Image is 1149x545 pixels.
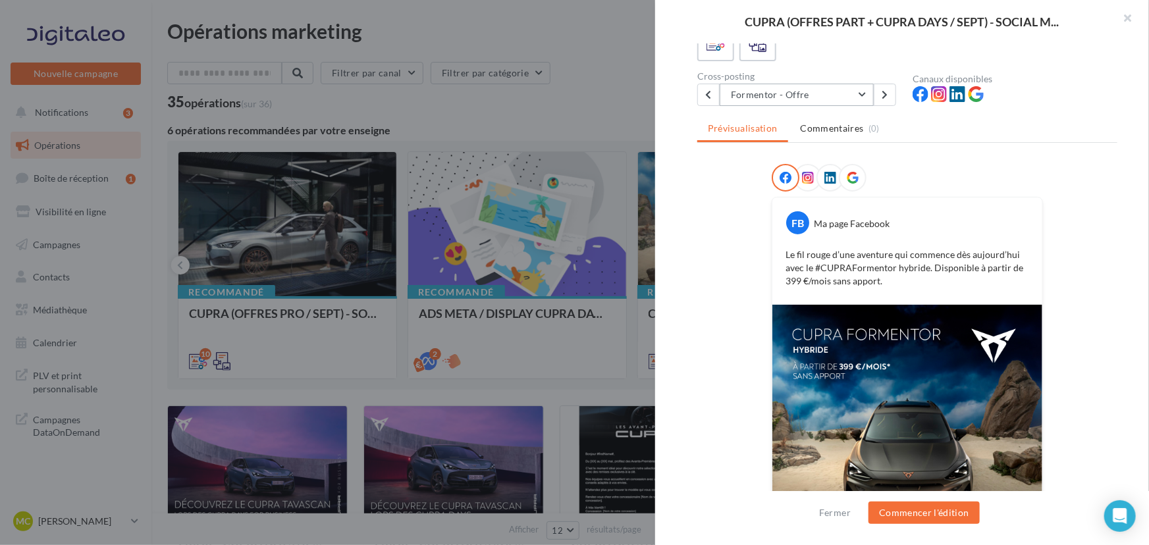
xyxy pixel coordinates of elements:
span: Commentaires [801,122,864,135]
div: Ma page Facebook [814,217,890,230]
div: Canaux disponibles [913,74,1117,84]
p: Le fil rouge d’une aventure qui commence dès aujourd’hui avec le #CUPRAFormentor hybride. Disponi... [786,248,1029,288]
div: Open Intercom Messenger [1104,500,1136,532]
span: CUPRA (OFFRES PART + CUPRA DAYS / SEPT) - SOCIAL M... [745,16,1059,28]
button: Fermer [814,505,856,521]
button: Commencer l'édition [868,502,980,524]
span: (0) [868,123,880,134]
div: Cross-posting [697,72,902,81]
div: FB [786,211,809,234]
button: Formentor - Offre [720,84,874,106]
